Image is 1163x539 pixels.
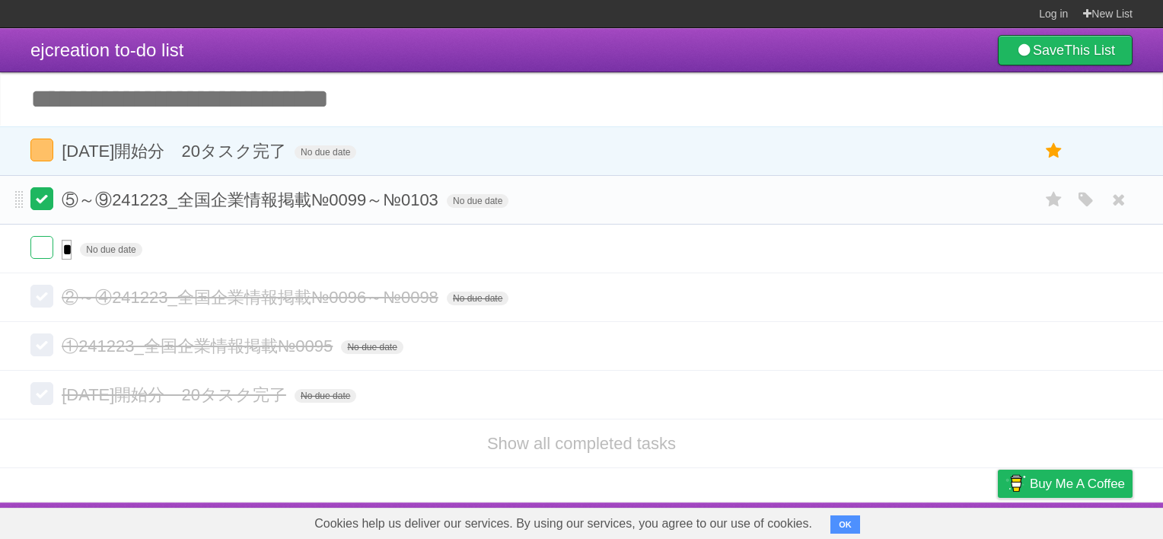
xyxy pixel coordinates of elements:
span: No due date [341,340,403,354]
b: This List [1064,43,1115,58]
span: ⑤～⑨241223_全国企業情報掲載№0099～№0103 [62,190,442,209]
a: Developers [846,506,907,535]
label: Done [30,285,53,308]
span: No due date [447,194,508,208]
a: Terms [926,506,960,535]
span: Buy me a coffee [1030,470,1125,497]
span: Cookies help us deliver our services. By using our services, you agree to our use of cookies. [299,509,827,539]
a: Show all completed tasks [487,434,676,453]
a: Suggest a feature [1037,506,1133,535]
span: ①241223_全国企業情報掲載№0095 [62,336,336,356]
label: Done [30,236,53,259]
label: Done [30,333,53,356]
a: Buy me a coffee [998,470,1133,498]
label: Done [30,187,53,210]
span: ejcreation to-do list [30,40,183,60]
span: No due date [447,292,508,305]
a: SaveThis List [998,35,1133,65]
span: ②～④241223_全国企業情報掲載№0096～№0098 [62,288,442,307]
span: No due date [80,243,142,257]
span: No due date [295,389,356,403]
a: Privacy [978,506,1018,535]
span: No due date [295,145,356,159]
label: Star task [1040,187,1069,212]
label: Done [30,139,53,161]
button: OK [830,515,860,534]
a: About [795,506,827,535]
img: Buy me a coffee [1005,470,1026,496]
label: Star task [1040,139,1069,164]
span: [DATE]開始分 20タスク完了 [62,385,290,404]
span: [DATE]開始分 20タスク完了 [62,142,290,161]
label: Done [30,382,53,405]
